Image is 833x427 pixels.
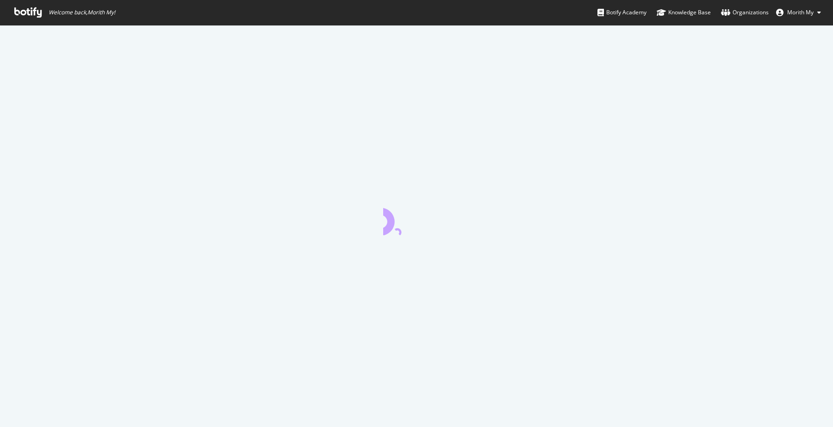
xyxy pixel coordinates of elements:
[49,9,115,16] span: Welcome back, Morith My !
[657,8,711,17] div: Knowledge Base
[721,8,769,17] div: Organizations
[383,202,450,235] div: animation
[597,8,647,17] div: Botify Academy
[769,5,828,20] button: Morith My
[787,8,814,16] span: Morith My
